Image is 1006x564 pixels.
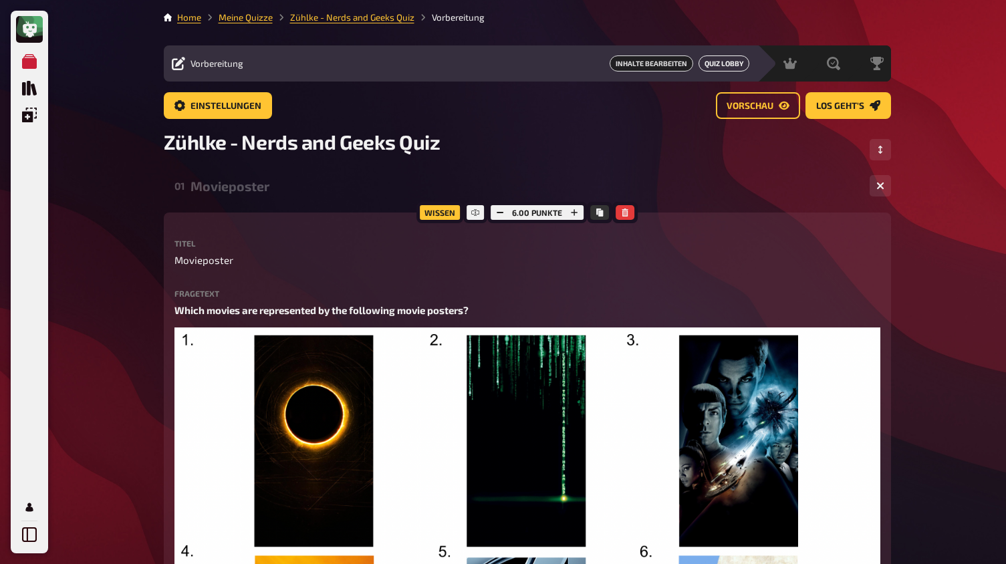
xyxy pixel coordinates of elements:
li: Home [177,11,201,24]
span: Vorschau [727,102,773,111]
label: Titel [174,239,880,247]
a: Home [177,12,201,23]
span: Vorbereitung [191,58,243,69]
div: 01 [174,180,185,192]
button: Reihenfolge anpassen [870,139,891,160]
a: Zühlke - Nerds and Geeks Quiz [290,12,414,23]
span: Movieposter [174,253,233,268]
span: Inhalte Bearbeiten [610,55,693,72]
a: Einstellungen [164,92,272,119]
a: Quiz Sammlung [16,75,43,102]
label: Fragetext [174,289,880,297]
a: Meine Quizze [16,48,43,75]
a: Los geht's [805,92,891,119]
li: Vorbereitung [414,11,485,24]
div: Wissen [416,202,463,223]
a: Mein Konto [16,494,43,521]
span: Which movies are represented by the following movie posters? [174,304,469,316]
li: Zühlke - Nerds and Geeks Quiz [273,11,414,24]
a: Quiz Lobby [699,55,749,72]
a: Meine Quizze [219,12,273,23]
a: Vorschau [716,92,800,119]
li: Meine Quizze [201,11,273,24]
span: Zühlke - Nerds and Geeks Quiz [164,130,441,154]
div: Movieposter [191,178,859,194]
a: Einblendungen [16,102,43,128]
span: Einstellungen [191,102,261,111]
button: Kopieren [590,205,609,220]
div: 6.00 Punkte [487,202,587,223]
span: Los geht's [816,102,864,111]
